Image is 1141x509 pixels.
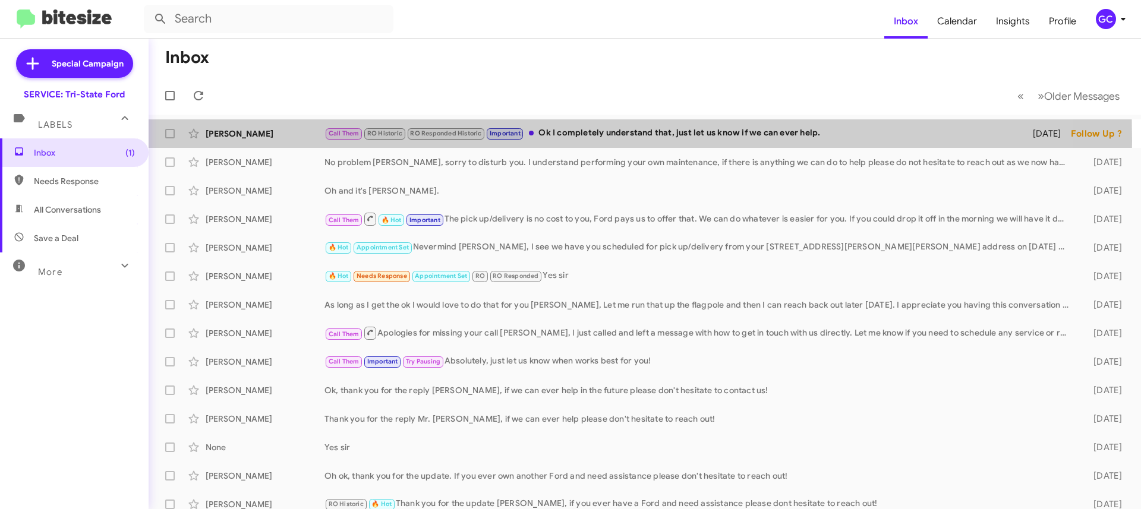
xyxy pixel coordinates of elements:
[329,129,360,137] span: Call Them
[1074,441,1131,453] div: [DATE]
[357,244,409,251] span: Appointment Set
[324,413,1074,425] div: Thank you for the reply Mr. [PERSON_NAME], if we can ever help please don't hesitate to reach out!
[1074,213,1131,225] div: [DATE]
[329,216,360,224] span: Call Them
[206,470,324,482] div: [PERSON_NAME]
[406,358,440,365] span: Try Pausing
[34,175,135,187] span: Needs Response
[329,358,360,365] span: Call Them
[1071,128,1131,140] div: Follow Up ?
[324,384,1074,396] div: Ok, thank you for the reply [PERSON_NAME], if we can ever help in the future please don't hesitat...
[1086,9,1128,29] button: GC
[357,272,407,280] span: Needs Response
[324,470,1074,482] div: Oh ok, thank you for the update. If you ever own another Ford and need assistance please don't he...
[324,269,1074,283] div: Yes sir
[367,358,398,365] span: Important
[1074,413,1131,425] div: [DATE]
[34,204,101,216] span: All Conversations
[1017,88,1024,103] span: «
[1074,470,1131,482] div: [DATE]
[206,156,324,168] div: [PERSON_NAME]
[206,413,324,425] div: [PERSON_NAME]
[324,241,1074,254] div: Nevermind [PERSON_NAME], I see we have you scheduled for pick up/delivery from your [STREET_ADDRE...
[324,185,1074,197] div: Oh and it's [PERSON_NAME].
[324,355,1074,368] div: Absolutely, just let us know when works best for you!
[206,299,324,311] div: [PERSON_NAME]
[1074,242,1131,254] div: [DATE]
[329,272,349,280] span: 🔥 Hot
[52,58,124,69] span: Special Campaign
[324,325,1074,340] div: Apologies for missing your call [PERSON_NAME], I just called and left a message with how to get i...
[324,127,1017,140] div: Ok I completely understand that, just let us know if we can ever help.
[1074,384,1131,396] div: [DATE]
[324,441,1074,453] div: Yes sir
[409,216,440,224] span: Important
[38,119,73,130] span: Labels
[206,242,324,254] div: [PERSON_NAME]
[206,327,324,339] div: [PERSON_NAME]
[410,129,481,137] span: RO Responded Historic
[1096,9,1116,29] div: GC
[1074,327,1131,339] div: [DATE]
[1044,90,1120,103] span: Older Messages
[24,88,125,100] div: SERVICE: Tri-State Ford
[986,4,1039,39] a: Insights
[382,216,402,224] span: 🔥 Hot
[206,213,324,225] div: [PERSON_NAME]
[490,129,521,137] span: Important
[329,500,364,508] span: RO Historic
[1030,84,1127,108] button: Next
[1074,299,1131,311] div: [DATE]
[493,272,538,280] span: RO Responded
[928,4,986,39] a: Calendar
[1011,84,1127,108] nav: Page navigation example
[371,500,392,508] span: 🔥 Hot
[324,299,1074,311] div: As long as I get the ok I would love to do that for you [PERSON_NAME], Let me run that up the fla...
[1039,4,1086,39] a: Profile
[144,5,393,33] input: Search
[1010,84,1031,108] button: Previous
[206,128,324,140] div: [PERSON_NAME]
[16,49,133,78] a: Special Campaign
[206,185,324,197] div: [PERSON_NAME]
[1074,156,1131,168] div: [DATE]
[34,232,78,244] span: Save a Deal
[884,4,928,39] a: Inbox
[1074,270,1131,282] div: [DATE]
[329,330,360,338] span: Call Them
[1074,356,1131,368] div: [DATE]
[206,384,324,396] div: [PERSON_NAME]
[206,270,324,282] div: [PERSON_NAME]
[38,267,62,277] span: More
[324,211,1074,226] div: The pick up/delivery is no cost to you, Ford pays us to offer that. We can do whatever is easier ...
[329,244,349,251] span: 🔥 Hot
[206,441,324,453] div: None
[125,147,135,159] span: (1)
[324,156,1074,168] div: No problem [PERSON_NAME], sorry to disturb you. I understand performing your own maintenance, if ...
[1038,88,1044,103] span: »
[165,48,209,67] h1: Inbox
[1074,185,1131,197] div: [DATE]
[34,147,135,159] span: Inbox
[367,129,402,137] span: RO Historic
[206,356,324,368] div: [PERSON_NAME]
[415,272,467,280] span: Appointment Set
[475,272,485,280] span: RO
[1017,128,1071,140] div: [DATE]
